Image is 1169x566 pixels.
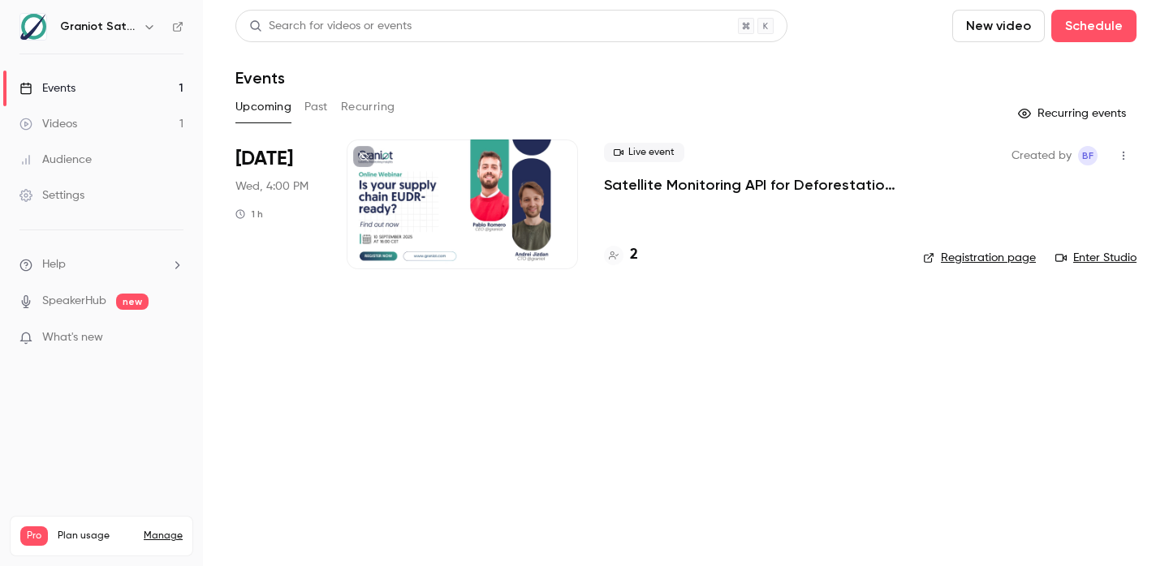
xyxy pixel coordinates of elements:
span: Created by [1012,146,1072,165]
button: New video [952,10,1045,42]
span: [DATE] [235,146,293,172]
button: Recurring [341,94,395,120]
span: Live event [604,143,684,162]
div: 1 h [235,208,263,221]
button: Past [304,94,328,120]
div: Audience [19,152,92,168]
span: Plan usage [58,530,134,542]
span: Beliza Falcon [1078,146,1098,165]
span: BF [1082,146,1094,165]
img: Graniot Satellite Technologies SL [20,14,46,40]
span: What's new [42,329,103,346]
span: new [116,294,149,310]
a: 2 [604,244,638,266]
a: Satellite Monitoring API for Deforestation Verification – EUDR Supply Chains [604,175,897,195]
div: Search for videos or events [249,18,412,35]
button: Recurring events [1011,101,1137,126]
span: Wed, 4:00 PM [235,178,308,195]
a: Registration page [923,250,1036,266]
h1: Events [235,68,285,88]
a: Manage [144,530,183,542]
div: Sep 10 Wed, 4:00 PM (Europe/Paris) [235,139,321,269]
div: Videos [19,116,77,132]
h4: 2 [630,244,638,266]
div: Settings [19,187,84,204]
a: SpeakerHub [42,293,106,310]
span: Pro [20,526,48,546]
button: Upcoming [235,94,291,120]
div: Events [19,80,75,96]
button: Schedule [1051,10,1137,42]
span: Help [42,256,66,273]
li: help-dropdown-opener [19,256,183,273]
a: Enter Studio [1055,250,1137,266]
h6: Graniot Satellite Technologies SL [60,19,136,35]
